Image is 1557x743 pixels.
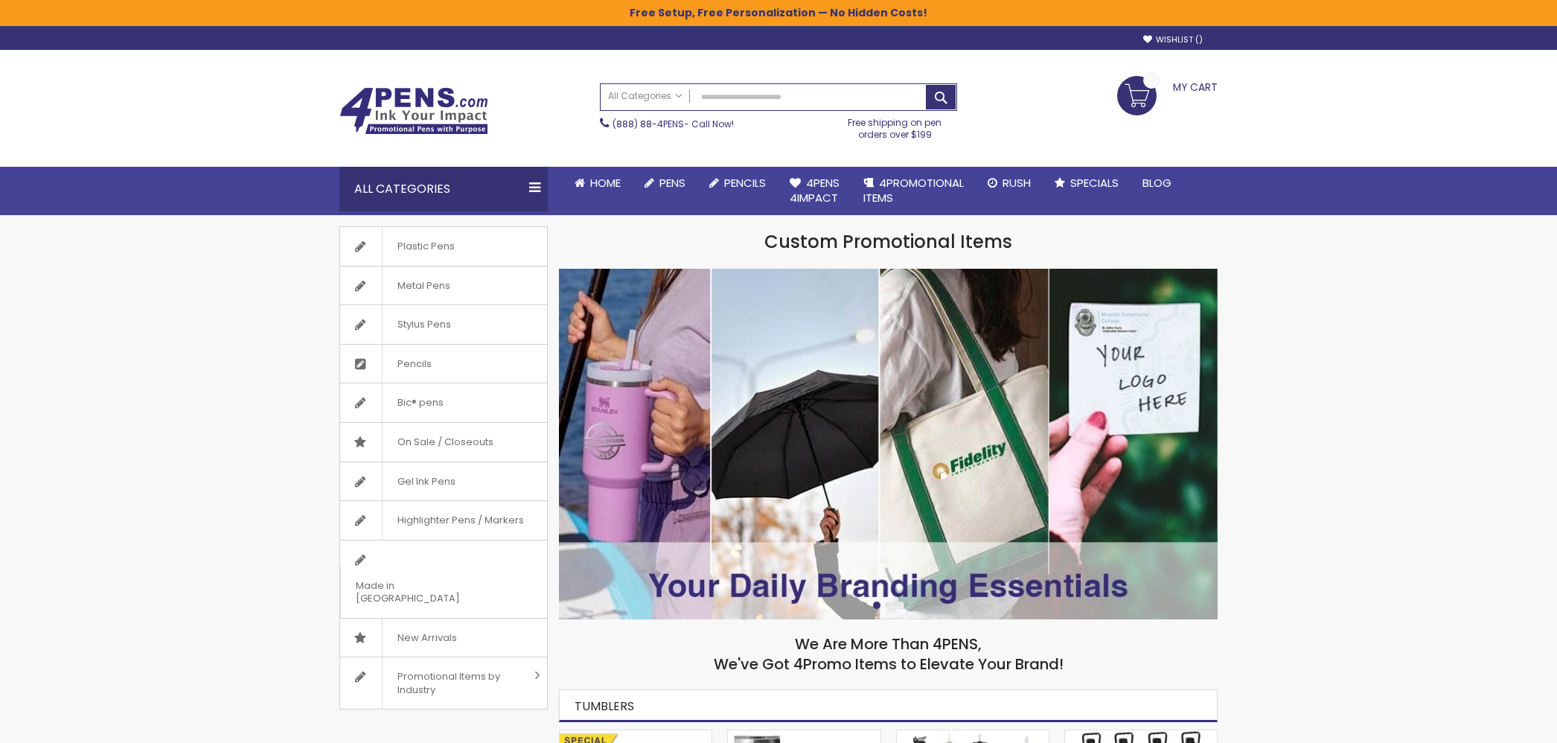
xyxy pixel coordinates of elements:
[863,175,964,205] span: 4PROMOTIONAL ITEMS
[1065,730,1217,742] a: Personalized 67 Oz. Hydrapeak Adventure Water Bottle
[778,167,851,215] a: 4Pens4impact
[382,619,472,657] span: New Arrivals
[382,383,458,422] span: Bic® pens
[601,84,690,109] a: All Categories
[976,167,1043,200] a: Rush
[340,423,547,462] a: On Sale / Closeouts
[382,462,470,501] span: Gel Ink Pens
[340,267,547,305] a: Metal Pens
[340,619,547,657] a: New Arrivals
[382,657,529,709] span: Promotional Items by Industry
[340,540,547,618] a: Made in [GEOGRAPHIC_DATA]
[382,227,470,266] span: Plastic Pens
[833,111,958,141] div: Free shipping on pen orders over $199
[697,167,778,200] a: Pencils
[340,567,510,618] span: Made in [GEOGRAPHIC_DATA]
[590,175,621,191] span: Home
[897,730,1049,742] a: Personalized 30 Oz. Stanley Quencher Straw Tumbler
[339,87,488,135] img: 4Pens Custom Pens and Promotional Products
[560,730,712,742] a: 30 Oz. RTIC® Road Trip Tumbler - Special Pricing
[340,657,547,709] a: Promotional Items by Industry
[1070,175,1119,191] span: Specials
[613,118,684,130] a: (888) 88-4PENS
[1142,175,1171,191] span: Blog
[851,167,976,215] a: 4PROMOTIONALITEMS
[724,175,766,191] span: Pencils
[340,462,547,501] a: Gel Ink Pens
[382,423,508,462] span: On Sale / Closeouts
[382,305,466,344] span: Stylus Pens
[1043,167,1131,200] a: Specials
[1003,175,1031,191] span: Rush
[559,689,1218,723] h2: Tumblers
[382,345,447,383] span: Pencils
[608,90,682,102] span: All Categories
[339,167,548,211] div: All Categories
[559,230,1218,254] h1: Custom Promotional Items
[728,730,880,742] a: Custom Authentic YETI® 20 Oz. Tumbler
[613,118,734,130] span: - Call Now!
[559,634,1218,675] h2: We Are More Than 4PENS, We've Got 4Promo Items to Elevate Your Brand!
[340,345,547,383] a: Pencils
[633,167,697,200] a: Pens
[382,267,465,305] span: Metal Pens
[1131,167,1183,200] a: Blog
[340,227,547,266] a: Plastic Pens
[659,175,685,191] span: Pens
[563,167,633,200] a: Home
[340,501,547,540] a: Highlighter Pens / Markers
[1143,34,1203,45] a: Wishlist
[340,383,547,422] a: Bic® pens
[790,175,840,205] span: 4Pens 4impact
[382,501,539,540] span: Highlighter Pens / Markers
[559,269,1218,619] img: /
[340,305,547,344] a: Stylus Pens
